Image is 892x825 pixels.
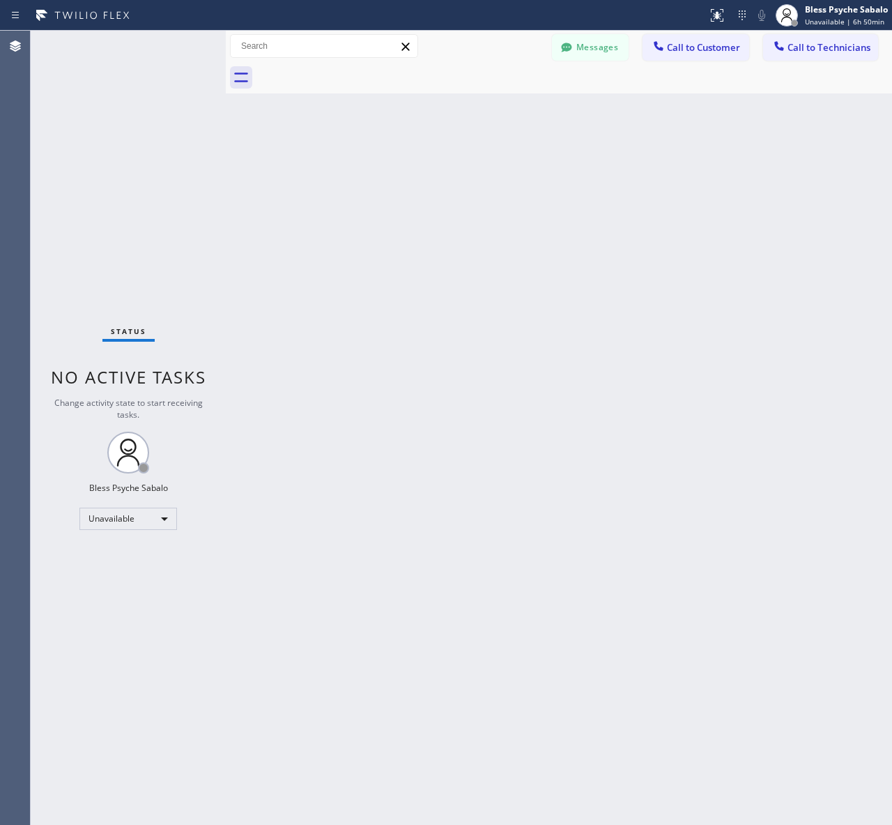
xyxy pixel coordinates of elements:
[805,3,888,15] div: Bless Psyche Sabalo
[805,17,884,27] span: Unavailable | 6h 50min
[667,41,740,54] span: Call to Customer
[643,34,749,61] button: Call to Customer
[552,34,629,61] button: Messages
[752,6,771,25] button: Mute
[763,34,878,61] button: Call to Technicians
[787,41,870,54] span: Call to Technicians
[89,482,168,494] div: Bless Psyche Sabalo
[231,35,417,57] input: Search
[79,508,177,530] div: Unavailable
[51,365,206,388] span: No active tasks
[54,397,203,421] span: Change activity state to start receiving tasks.
[111,326,146,336] span: Status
